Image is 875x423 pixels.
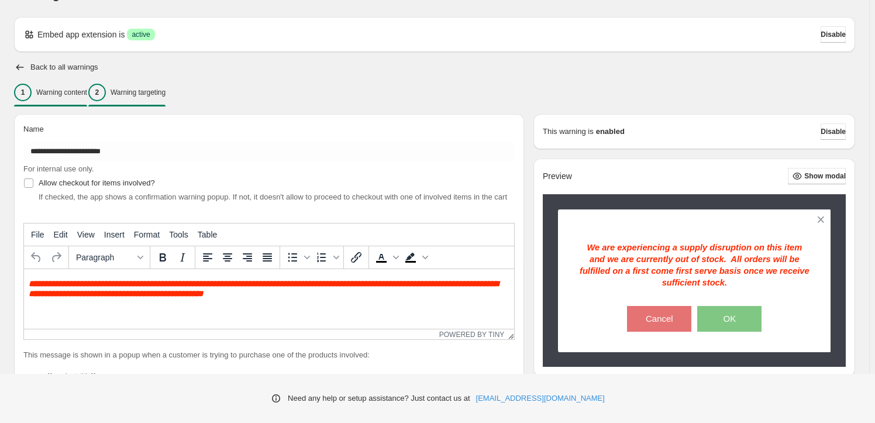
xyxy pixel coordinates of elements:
button: Show modal [788,168,846,184]
span: Allow checkout for items involved? [39,178,155,187]
button: 1Warning content [14,80,87,105]
h2: Preview [543,171,572,181]
button: Italic [173,247,192,267]
span: Table [198,230,217,239]
span: For internal use only. [23,164,94,173]
span: Tools [169,230,188,239]
p: Embed app extension is [37,29,125,40]
button: Disable [821,26,846,43]
button: Align right [237,247,257,267]
iframe: Rich Text Area [24,269,514,329]
p: Warning targeting [111,88,166,97]
div: Text color [371,247,401,267]
span: If checked, the app shows a confirmation warning popup. If not, it doesn't allow to proceed to ch... [39,192,507,201]
p: This warning is [543,126,594,137]
span: We are experiencing a supply disruption on this item and we are currently out of stock. All order... [580,243,809,287]
span: Edit [54,230,68,239]
span: File [31,230,44,239]
button: Formats [71,247,147,267]
button: Bold [153,247,173,267]
button: Align left [198,247,218,267]
button: Redo [46,247,66,267]
span: Paragraph [76,253,133,262]
span: Disable [821,30,846,39]
button: Undo [26,247,46,267]
button: Justify [257,247,277,267]
div: 1 [14,84,32,101]
div: Resize [504,329,514,339]
a: Powered by Tiny [439,331,505,339]
span: Disable [821,127,846,136]
span: Insert [104,230,125,239]
div: Background color [401,247,430,267]
button: OK [697,306,762,332]
span: View [77,230,95,239]
button: Align center [218,247,237,267]
span: Name [23,125,44,133]
button: Disable [821,123,846,140]
li: {{product.title}} [47,370,515,382]
p: This message is shown in a popup when a customer is trying to purchase one of the products involved: [23,349,515,361]
span: Format [134,230,160,239]
strong: enabled [596,126,625,137]
div: Numbered list [312,247,341,267]
h2: Back to all warnings [30,63,98,72]
span: active [132,30,150,39]
button: 2Warning targeting [88,80,166,105]
span: Show modal [804,171,846,181]
div: 2 [88,84,106,101]
p: Warning content [36,88,87,97]
a: [EMAIL_ADDRESS][DOMAIN_NAME] [476,393,605,404]
button: Insert/edit link [346,247,366,267]
button: Cancel [627,306,691,332]
div: Bullet list [283,247,312,267]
